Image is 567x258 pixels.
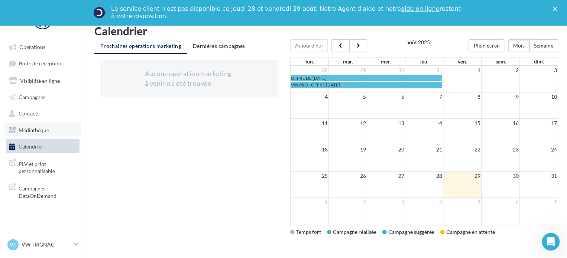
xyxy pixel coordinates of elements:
[367,66,405,75] td: 30
[4,90,81,103] a: Campagnes
[542,233,560,251] iframe: Intercom live chat
[193,43,245,49] span: Dernières campagnes
[291,172,329,181] td: 25
[519,145,558,154] td: 24
[290,39,328,52] button: Aujourd'hui
[20,77,60,84] span: Visibilité en ligne
[508,39,529,52] button: Mois
[10,241,16,248] span: VT
[406,39,430,45] h2: août 2025
[481,119,519,128] td: 16
[443,119,482,128] td: 15
[19,110,39,117] span: Contacts
[405,66,443,75] td: 31
[4,180,81,202] a: Campagnes DataOnDemand
[291,66,329,75] td: 28
[22,241,71,248] p: VW TRIGNAC
[93,7,105,19] img: Profile image for Service-Client
[4,139,81,153] a: Calendrier
[553,7,560,11] div: Fermer
[529,39,558,52] button: Semaine
[4,156,81,178] a: PLV et print personnalisable
[405,119,443,128] td: 14
[291,145,329,154] td: 18
[19,94,45,100] span: Campagnes
[100,43,181,49] span: Prochaines opérations marketing
[367,145,405,154] td: 20
[519,172,558,181] td: 31
[367,119,405,128] td: 13
[111,5,462,20] div: Le service client n'est pas disponible ce jeudi 28 et vendredi 29 août. Notre Agent d'aide et not...
[481,172,519,181] td: 30
[328,119,367,128] td: 12
[327,228,376,236] div: Campagne réalisée
[328,172,367,181] td: 26
[290,228,321,236] div: Temps fort
[469,39,504,52] button: Plein écran
[291,198,329,207] td: 1
[328,66,367,75] td: 29
[405,58,443,65] th: jeu.
[19,61,61,67] span: Boîte de réception
[4,123,81,136] a: Médiathèque
[291,119,329,128] td: 11
[520,58,558,65] th: dim.
[19,44,45,50] span: Opérations
[440,228,495,236] div: Campagne en attente
[4,74,81,87] a: Visibilité en ligne
[401,5,439,12] a: aide en ligne
[519,198,558,207] td: 7
[443,145,482,154] td: 22
[382,228,434,236] div: Campagne suggérée
[405,145,443,154] td: 21
[519,119,558,128] td: 17
[19,127,49,133] span: Médiathèque
[19,159,77,175] span: PLV et print personnalisable
[481,92,519,102] td: 9
[328,58,367,65] th: mar.
[145,69,234,88] div: Aucune opération marketing à venir n'a été trouvée
[291,92,329,102] td: 4
[94,25,558,36] h1: Calendrier
[6,238,80,252] a: VT VW TRIGNAC
[405,92,443,102] td: 7
[481,198,519,207] td: 6
[367,92,405,102] td: 6
[291,75,327,81] span: OFFRE DE [DATE]
[519,66,558,75] td: 3
[443,92,482,102] td: 8
[367,198,405,207] td: 3
[328,92,367,102] td: 5
[481,66,519,75] td: 2
[443,58,482,65] th: ven.
[481,145,519,154] td: 23
[443,172,482,181] td: 29
[482,58,520,65] th: sam.
[291,75,443,81] a: OFFRE DE [DATE]
[367,58,405,65] th: mer.
[19,143,43,150] span: Calendrier
[291,58,329,65] th: lun.
[19,183,77,199] span: Campagnes DataOnDemand
[328,145,367,154] td: 19
[405,172,443,181] td: 28
[4,56,81,70] a: Boîte de réception
[443,66,482,75] td: 1
[443,198,482,207] td: 5
[291,82,443,88] a: VW PRO - OFFRE [DATE]
[367,172,405,181] td: 27
[291,82,340,88] span: VW PRO - OFFRE [DATE]
[328,198,367,207] td: 2
[519,92,558,102] td: 10
[4,40,81,53] a: Opérations
[4,106,81,120] a: Contacts
[405,198,443,207] td: 4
